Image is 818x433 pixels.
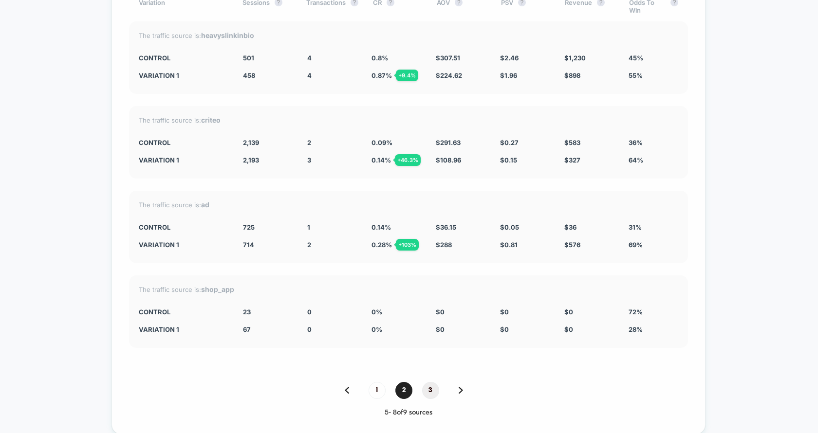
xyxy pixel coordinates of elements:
span: 4 [307,54,312,62]
strong: ad [201,200,209,209]
span: 0 % [372,308,382,316]
span: $ 224.62 [436,72,462,79]
div: 72% [629,308,678,316]
div: The traffic source is: [139,116,678,124]
div: + 9.4 % [396,70,418,81]
span: $ 2.46 [500,54,519,62]
div: Variation 1 [139,72,228,79]
span: 0.28 % [372,241,392,249]
div: + 46.3 % [395,154,421,166]
div: Variation 1 [139,325,228,333]
div: 64% [629,156,678,164]
span: 3 [422,382,439,399]
span: $ 0.81 [500,241,518,249]
div: CONTROL [139,308,228,316]
span: 2 [307,139,311,146]
div: The traffic source is: [139,285,678,293]
span: 67 [243,325,251,333]
div: 5 - 8 of 9 sources [129,409,688,417]
span: $ 898 [564,72,580,79]
div: The traffic source is: [139,31,678,39]
span: $ 36 [564,223,576,231]
span: $ 0 [564,308,573,316]
span: 23 [243,308,251,316]
span: $ 307.51 [436,54,460,62]
div: 69% [629,241,678,249]
span: 458 [243,72,255,79]
span: $ 0.05 [500,223,519,231]
strong: shop_app [201,285,234,293]
div: 36% [629,139,678,146]
div: CONTROL [139,139,228,146]
div: 31% [629,223,678,231]
img: pagination back [345,387,349,394]
div: CONTROL [139,54,228,62]
div: Variation 1 [139,241,228,249]
div: + 103 % [396,239,419,251]
span: 0.8 % [372,54,388,62]
span: 0.87 % [372,72,392,79]
span: 2 [395,382,412,399]
div: CONTROL [139,223,228,231]
span: 0 [307,308,312,316]
span: $ 291.63 [436,139,461,146]
span: 0 % [372,325,382,333]
span: 1 [369,382,386,399]
span: 0.14 % [372,223,391,231]
div: 28% [629,325,678,333]
span: $ 583 [564,139,580,146]
span: $ 327 [564,156,580,164]
span: $ 0.15 [500,156,517,164]
span: 714 [243,241,254,249]
span: $ 1,230 [564,54,586,62]
span: $ 1.96 [500,72,517,79]
span: $ 0 [436,325,445,333]
span: $ 0 [500,308,509,316]
strong: heavyslinkinbio [201,31,254,39]
span: 501 [243,54,254,62]
div: Variation 1 [139,156,228,164]
span: 0 [307,325,312,333]
span: $ 288 [436,241,452,249]
span: $ 0 [500,325,509,333]
span: 0.14 % [372,156,391,164]
span: 1 [307,223,310,231]
div: 55% [629,72,678,79]
strong: criteo [201,116,221,124]
span: 4 [307,72,312,79]
span: 725 [243,223,255,231]
span: $ 0 [564,325,573,333]
span: $ 0.27 [500,139,519,146]
img: pagination forward [459,387,463,394]
span: 2,193 [243,156,259,164]
span: 2,139 [243,139,259,146]
span: $ 36.15 [436,223,456,231]
span: $ 0 [436,308,445,316]
div: 45% [629,54,678,62]
span: $ 576 [564,241,580,249]
span: 2 [307,241,311,249]
div: The traffic source is: [139,200,678,209]
span: $ 108.96 [436,156,461,164]
span: 0.09 % [372,139,392,146]
span: 3 [307,156,311,164]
